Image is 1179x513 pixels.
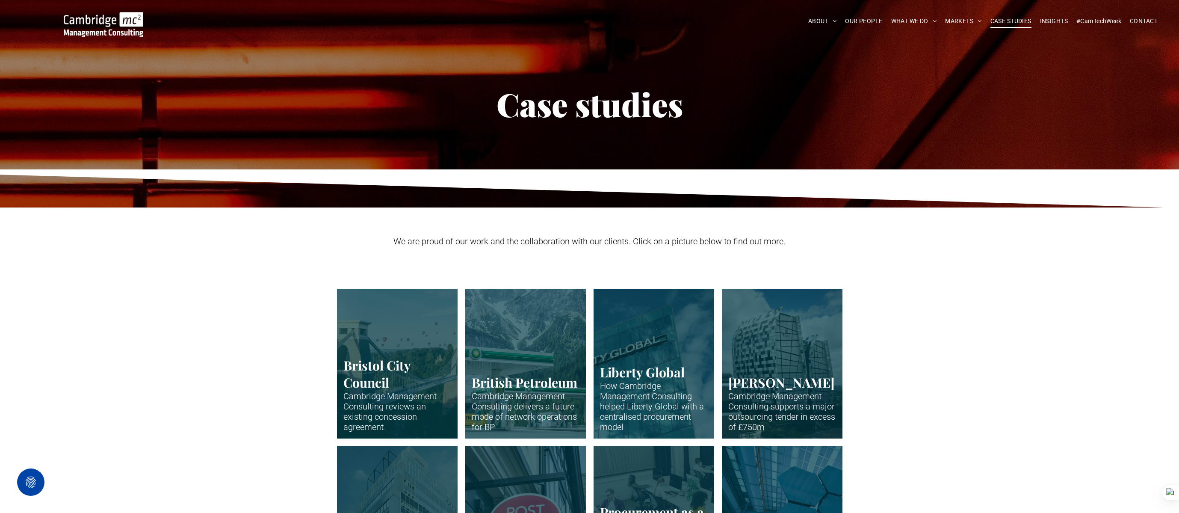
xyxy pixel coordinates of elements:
a: WHAT WE DO [887,15,941,28]
a: ABOUT [804,15,841,28]
a: Close up of BP petrol station [465,289,586,439]
a: #CamTechWeek [1072,15,1126,28]
a: Your Business Transformed | Cambridge Management Consulting [64,13,143,22]
a: CASE STUDIES [986,15,1036,28]
a: MARKETS [941,15,986,28]
img: Cambridge MC Logo [64,12,143,37]
a: CONTACT [1126,15,1162,28]
a: Clifton suspension bridge in Bristol with many hot air balloons over the trees [337,289,458,439]
a: INSIGHTS [1036,15,1072,28]
span: We are proud of our work and the collaboration with our clients. Click on a picture below to find... [393,236,786,246]
a: Close-up of skyscraper with Liberty Global name [594,289,714,439]
a: One of the major office buildings for Norton Rose [722,289,842,439]
a: OUR PEOPLE [841,15,886,28]
span: Case studies [496,83,683,125]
